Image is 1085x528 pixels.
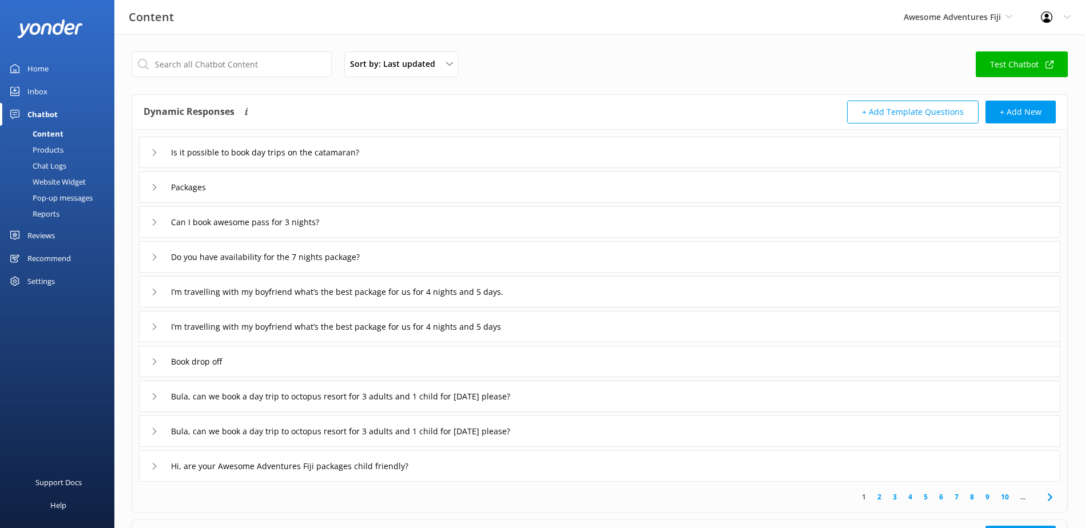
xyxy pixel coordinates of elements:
div: Content [7,126,63,142]
div: Website Widget [7,174,86,190]
a: Reports [7,206,114,222]
a: 5 [918,491,933,502]
div: Products [7,142,63,158]
div: Chatbot [27,103,58,126]
div: Home [27,57,49,80]
div: Help [50,494,66,517]
img: yonder-white-logo.png [17,19,83,38]
div: Settings [27,270,55,293]
h4: Dynamic Responses [144,101,235,123]
a: 6 [933,491,949,502]
div: Recommend [27,247,71,270]
a: Pop-up messages [7,190,114,206]
a: 7 [949,491,964,502]
div: Support Docs [35,471,82,494]
h3: Content [129,8,174,26]
a: Content [7,126,114,142]
button: + Add New [985,101,1056,123]
span: Sort by: Last updated [350,58,442,70]
a: 4 [903,491,918,502]
div: Reports [7,206,59,222]
a: 2 [872,491,887,502]
a: 8 [964,491,980,502]
a: Chat Logs [7,158,114,174]
a: 1 [856,491,872,502]
div: Inbox [27,80,47,103]
a: 3 [887,491,903,502]
a: Products [7,142,114,158]
button: + Add Template Questions [847,101,979,123]
span: Awesome Adventures Fiji [904,11,1001,22]
a: 10 [995,491,1015,502]
div: Chat Logs [7,158,66,174]
div: Pop-up messages [7,190,93,206]
a: Test Chatbot [976,51,1068,77]
span: ... [1015,491,1031,502]
div: Reviews [27,224,55,247]
a: 9 [980,491,995,502]
a: Website Widget [7,174,114,190]
input: Search all Chatbot Content [132,51,332,77]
